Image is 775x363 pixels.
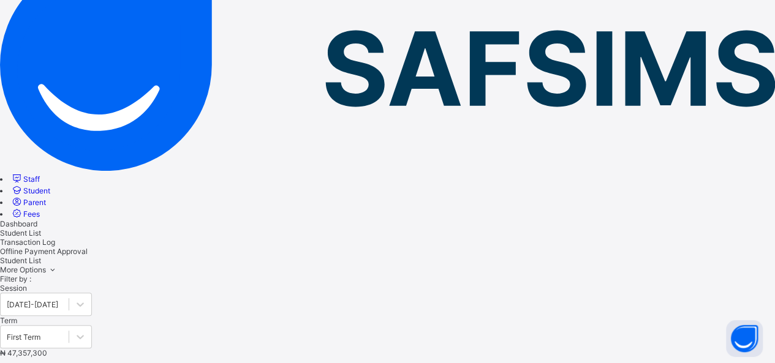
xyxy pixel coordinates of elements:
div: First Term [7,332,40,341]
a: Fees [10,209,40,219]
button: Open asap [726,320,763,357]
a: Staff [10,174,40,184]
a: Student [10,186,50,195]
a: Parent [10,198,46,207]
span: Fees [23,209,40,219]
span: Parent [23,198,46,207]
div: [DATE]-[DATE] [7,299,58,309]
span: Student [23,186,50,195]
span: Staff [23,174,40,184]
